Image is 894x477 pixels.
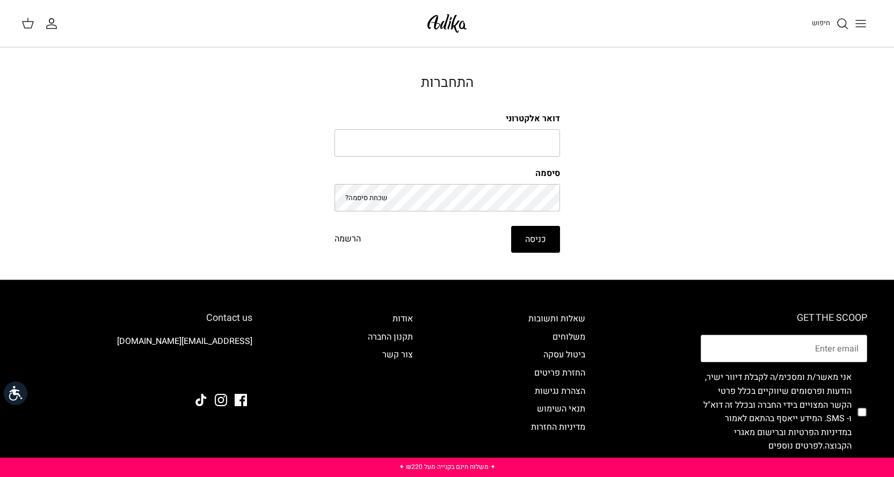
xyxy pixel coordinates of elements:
[399,462,496,472] a: ✦ משלוח חינם בקנייה מעל ₪220 ✦
[534,366,585,379] a: החזרת פריטים
[45,17,62,30] a: החשבון שלי
[535,385,585,398] a: הצהרת נגישות
[368,331,413,343] a: תקנון החברה
[701,312,867,324] h6: GET THE SCOOP
[768,439,823,452] a: לפרטים נוספים
[531,421,585,434] a: מדיניות החזרות
[424,11,470,36] img: Adika IL
[335,113,560,124] label: דואר אלקטרוני
[117,335,252,348] a: [EMAIL_ADDRESS][DOMAIN_NAME]
[701,371,852,453] label: אני מאשר/ת ומסכימ/ה לקבלת דיוור ישיר, הודעות ופרסומים שיווקיים בכלל פרטי הקשר המצויים בידי החברה ...
[195,394,207,406] a: Tiktok
[335,232,361,246] a: הרשמה
[812,17,849,30] a: חיפוש
[235,394,247,406] a: Facebook
[345,193,387,203] a: שכחת סיסמה?
[812,18,830,28] span: חיפוש
[335,167,560,179] label: סיסמה
[511,226,560,253] button: כניסה
[553,331,585,343] a: משלוחים
[543,348,585,361] a: ביטול עסקה
[393,312,413,325] a: אודות
[27,312,252,324] h6: Contact us
[223,364,252,378] img: Adika IL
[528,312,585,325] a: שאלות ותשובות
[537,402,585,415] a: תנאי השימוש
[382,348,413,361] a: צור קשר
[215,394,227,406] a: Instagram
[701,335,867,363] input: Email
[335,75,560,91] h2: התחברות
[849,12,873,35] button: Toggle menu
